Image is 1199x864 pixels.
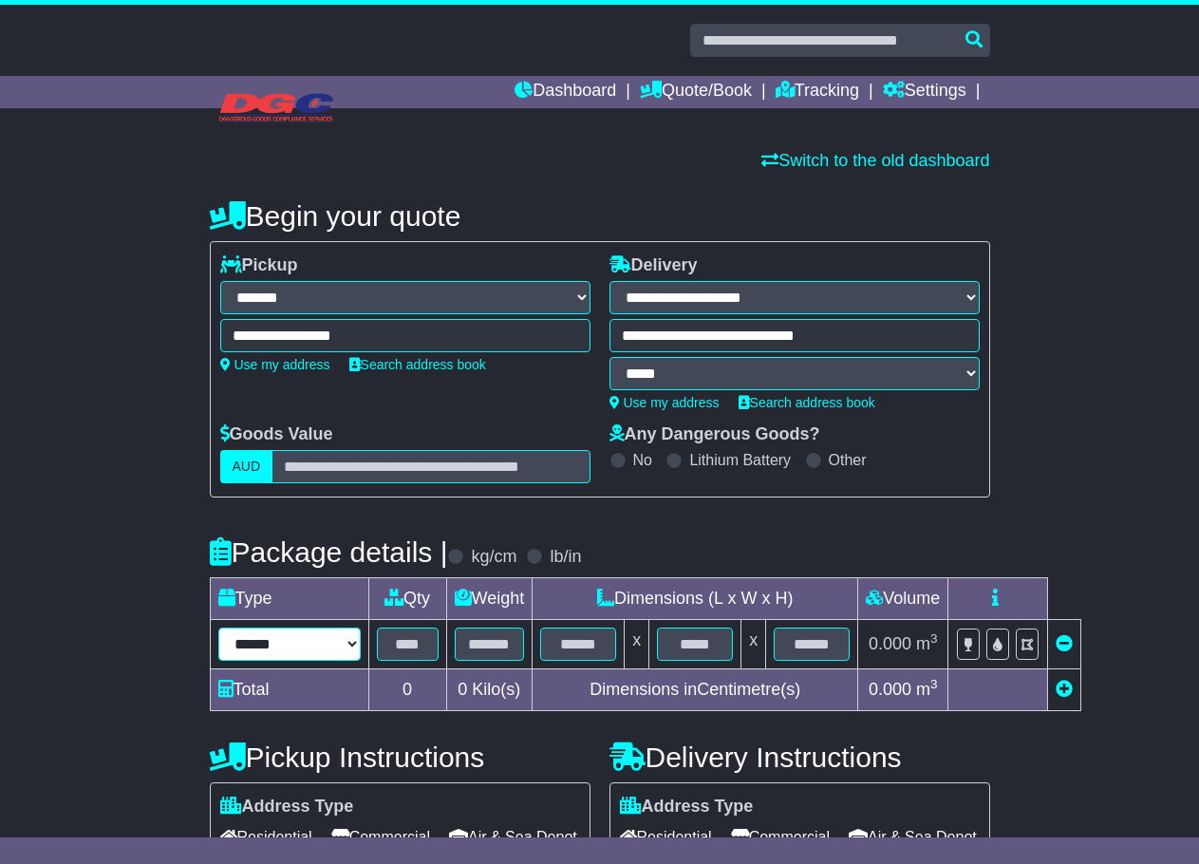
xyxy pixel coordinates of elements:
[620,822,712,852] span: Residential
[210,578,368,620] td: Type
[609,424,820,445] label: Any Dangerous Goods?
[458,680,467,699] span: 0
[210,200,990,232] h4: Begin your quote
[741,620,766,669] td: x
[916,634,938,653] span: m
[1056,634,1073,653] a: Remove this item
[220,255,298,276] label: Pickup
[930,631,938,646] sup: 3
[883,76,966,108] a: Settings
[633,451,652,469] label: No
[849,822,977,852] span: Air & Sea Depot
[858,578,948,620] td: Volume
[368,669,446,711] td: 0
[331,822,430,852] span: Commercial
[349,357,486,372] a: Search address book
[446,669,533,711] td: Kilo(s)
[449,822,577,852] span: Air & Sea Depot
[220,797,354,817] label: Address Type
[739,395,875,410] a: Search address book
[609,255,698,276] label: Delivery
[220,424,333,445] label: Goods Value
[210,669,368,711] td: Total
[689,451,791,469] label: Lithium Battery
[776,76,859,108] a: Tracking
[220,450,273,483] label: AUD
[515,76,616,108] a: Dashboard
[1056,680,1073,699] a: Add new item
[916,680,938,699] span: m
[620,797,754,817] label: Address Type
[930,677,938,691] sup: 3
[609,395,720,410] a: Use my address
[220,357,330,372] a: Use my address
[446,578,533,620] td: Weight
[368,578,446,620] td: Qty
[609,742,990,773] h4: Delivery Instructions
[625,620,649,669] td: x
[829,451,867,469] label: Other
[761,151,989,170] a: Switch to the old dashboard
[640,76,752,108] a: Quote/Book
[869,680,911,699] span: 0.000
[533,669,858,711] td: Dimensions in Centimetre(s)
[210,742,590,773] h4: Pickup Instructions
[550,547,581,568] label: lb/in
[220,822,312,852] span: Residential
[869,634,911,653] span: 0.000
[210,536,448,568] h4: Package details |
[533,578,858,620] td: Dimensions (L x W x H)
[731,822,830,852] span: Commercial
[471,547,516,568] label: kg/cm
